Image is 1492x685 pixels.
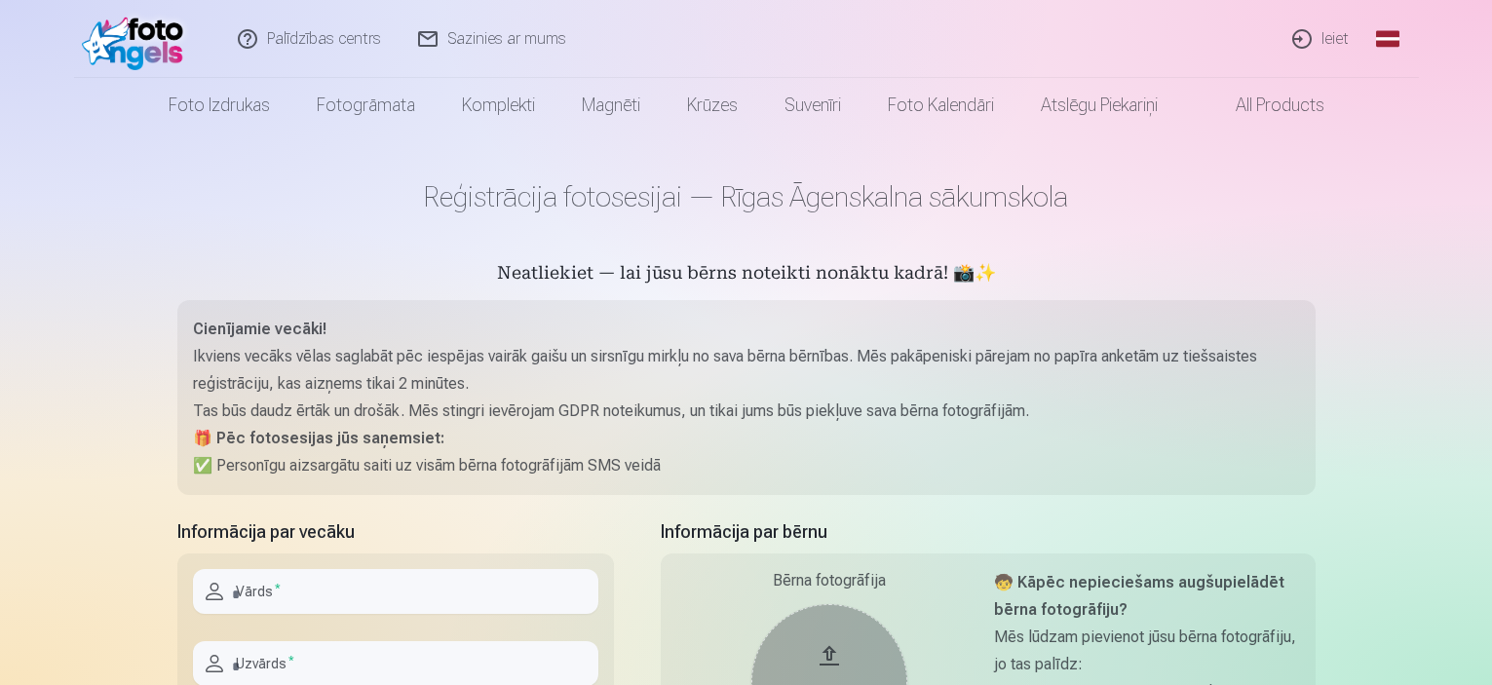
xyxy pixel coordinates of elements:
p: Ikviens vecāks vēlas saglabāt pēc iespējas vairāk gaišu un sirsnīgu mirkļu no sava bērna bērnības... [193,343,1300,398]
h5: Informācija par bērnu [661,518,1316,546]
a: Magnēti [558,78,664,133]
p: Tas būs daudz ērtāk un drošāk. Mēs stingri ievērojam GDPR noteikumus, un tikai jums būs piekļuve ... [193,398,1300,425]
strong: 🎁 Pēc fotosesijas jūs saņemsiet: [193,429,444,447]
div: Bērna fotogrāfija [676,569,982,592]
a: All products [1181,78,1348,133]
h5: Informācija par vecāku [177,518,614,546]
a: Fotogrāmata [293,78,439,133]
strong: Cienījamie vecāki! [193,320,326,338]
p: ✅ Personīgu aizsargātu saiti uz visām bērna fotogrāfijām SMS veidā [193,452,1300,479]
a: Foto kalendāri [864,78,1017,133]
a: Krūzes [664,78,761,133]
strong: 🧒 Kāpēc nepieciešams augšupielādēt bērna fotogrāfiju? [994,573,1284,619]
a: Foto izdrukas [145,78,293,133]
p: Mēs lūdzam pievienot jūsu bērna fotogrāfiju, jo tas palīdz: [994,624,1300,678]
a: Suvenīri [761,78,864,133]
h5: Neatliekiet — lai jūsu bērns noteikti nonāktu kadrā! 📸✨ [177,261,1316,288]
h1: Reģistrācija fotosesijai — Rīgas Āgenskalna sākumskola [177,179,1316,214]
a: Komplekti [439,78,558,133]
a: Atslēgu piekariņi [1017,78,1181,133]
img: /fa1 [82,8,194,70]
